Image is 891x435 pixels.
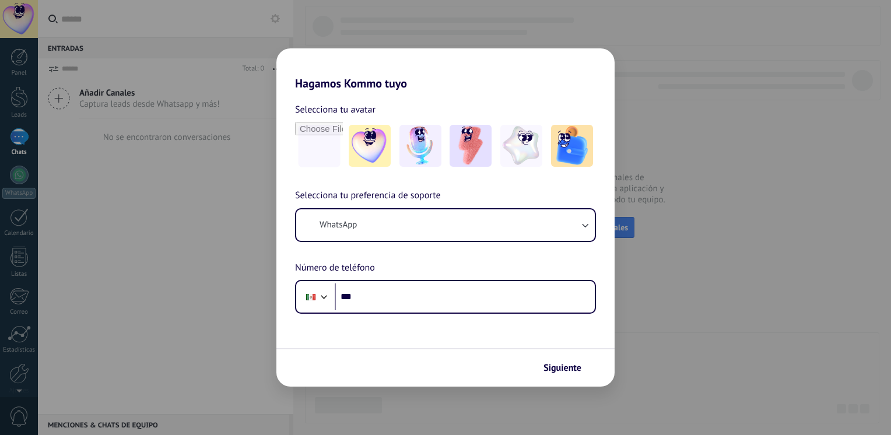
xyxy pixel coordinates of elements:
[320,219,357,231] span: WhatsApp
[295,261,375,276] span: Número de teléfono
[276,48,615,90] h2: Hagamos Kommo tuyo
[450,125,492,167] img: -3.jpeg
[349,125,391,167] img: -1.jpeg
[551,125,593,167] img: -5.jpeg
[295,188,441,204] span: Selecciona tu preferencia de soporte
[399,125,441,167] img: -2.jpeg
[296,209,595,241] button: WhatsApp
[300,285,322,309] div: Mexico: + 52
[295,102,376,117] span: Selecciona tu avatar
[538,358,597,378] button: Siguiente
[500,125,542,167] img: -4.jpeg
[543,364,581,372] span: Siguiente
